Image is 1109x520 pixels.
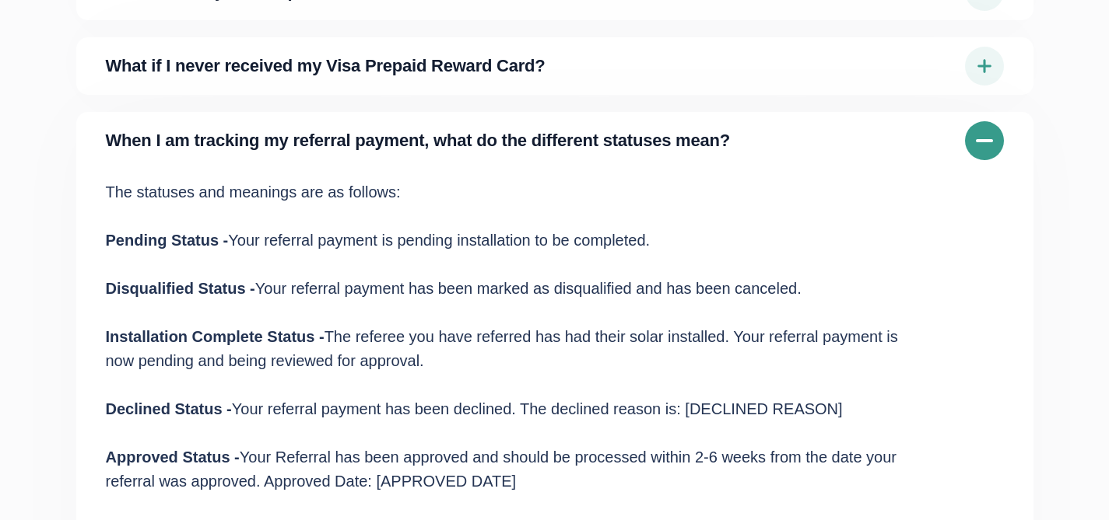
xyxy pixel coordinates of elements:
[106,400,232,417] strong: Declined Status -
[76,37,1034,95] div: ExpandWhat if I never received my Visa Prepaid Reward Card?
[106,328,325,345] strong: Installation Complete Status -
[106,132,956,149] span: When I am tracking my referral payment, what do the different statuses mean?
[106,280,255,297] strong: Disqualified Status -
[106,232,229,249] strong: Pending Status -
[76,112,1034,169] div: CollapseWhen I am tracking my referral payment, what do the different statuses mean?
[106,58,956,75] span: What if I never received my Visa Prepaid Reward Card?
[965,121,1004,160] img: Collapse
[965,47,1004,86] img: Expand
[106,448,240,466] strong: Approved Status -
